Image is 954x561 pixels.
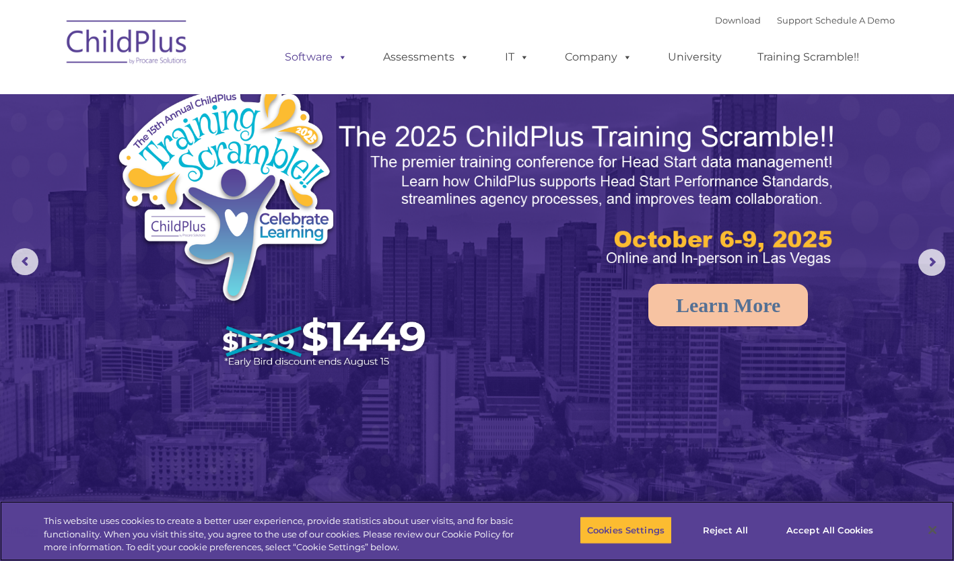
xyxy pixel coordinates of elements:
[44,515,524,554] div: This website uses cookies to create a better user experience, provide statistics about user visit...
[491,44,543,71] a: IT
[60,11,195,78] img: ChildPlus by Procare Solutions
[648,284,808,326] a: Learn More
[715,15,895,26] font: |
[370,44,483,71] a: Assessments
[683,516,768,544] button: Reject All
[271,44,361,71] a: Software
[815,15,895,26] a: Schedule A Demo
[777,15,813,26] a: Support
[779,516,881,544] button: Accept All Cookies
[744,44,873,71] a: Training Scramble!!
[715,15,761,26] a: Download
[580,516,672,544] button: Cookies Settings
[918,515,947,545] button: Close
[654,44,735,71] a: University
[187,89,228,99] span: Last name
[551,44,646,71] a: Company
[187,144,244,154] span: Phone number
